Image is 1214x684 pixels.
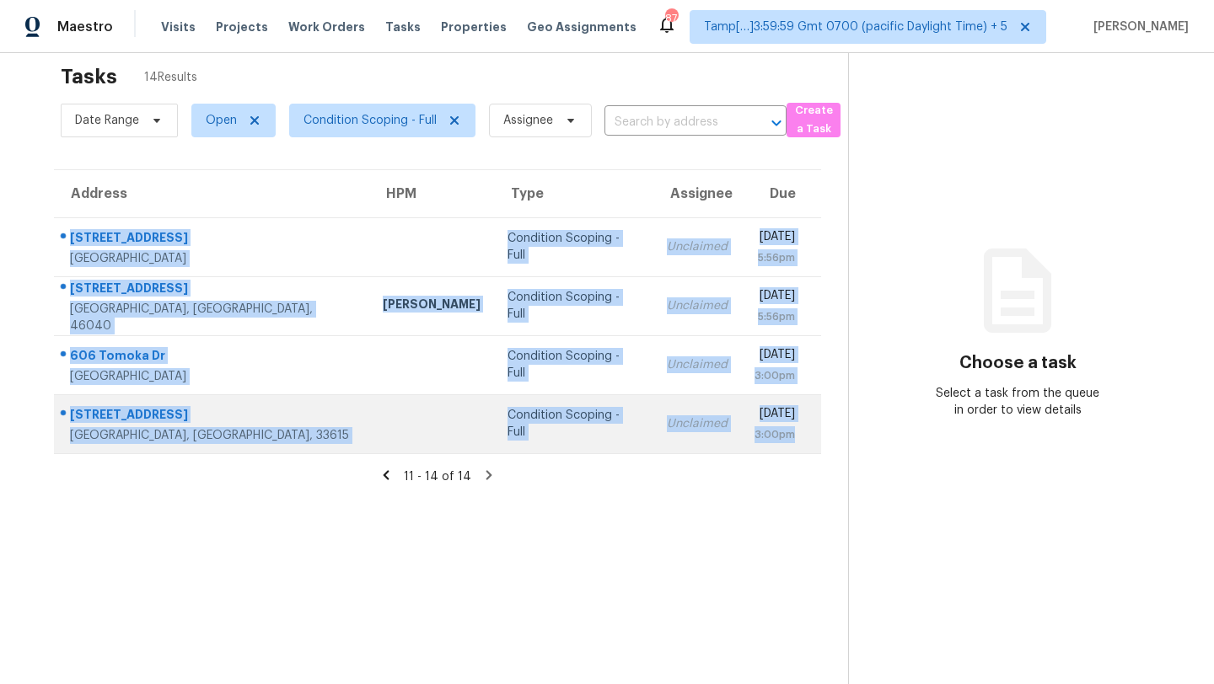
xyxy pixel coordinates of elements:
[494,170,653,217] th: Type
[508,289,640,323] div: Condition Scoping - Full
[755,228,795,249] div: [DATE]
[288,19,365,35] span: Work Orders
[70,280,356,301] div: [STREET_ADDRESS]
[508,230,640,264] div: Condition Scoping - Full
[667,297,728,314] div: Unclaimed
[933,385,1103,419] div: Select a task from the queue in order to view details
[667,238,728,255] div: Unclaimed
[527,19,637,35] span: Geo Assignments
[75,112,139,129] span: Date Range
[787,103,841,137] button: Create a Task
[70,368,356,385] div: [GEOGRAPHIC_DATA]
[667,415,728,432] div: Unclaimed
[57,19,113,35] span: Maestro
[755,367,795,384] div: 3:00pm
[765,111,788,135] button: Open
[755,426,795,443] div: 3:00pm
[795,101,832,140] span: Create a Task
[369,170,494,217] th: HPM
[404,471,471,483] span: 11 - 14 of 14
[70,347,356,368] div: 606 Tomoka Dr
[653,170,741,217] th: Assignee
[704,19,1007,35] span: Tamp[…]3:59:59 Gmt 0700 (pacific Daylight Time) + 5
[755,308,795,325] div: 5:56pm
[755,287,795,308] div: [DATE]
[70,229,356,250] div: [STREET_ADDRESS]
[755,249,795,266] div: 5:56pm
[70,406,356,427] div: [STREET_ADDRESS]
[61,68,117,85] h2: Tasks
[508,348,640,382] div: Condition Scoping - Full
[503,112,553,129] span: Assignee
[206,112,237,129] span: Open
[70,250,356,267] div: [GEOGRAPHIC_DATA]
[383,296,481,317] div: [PERSON_NAME]
[70,427,356,444] div: [GEOGRAPHIC_DATA], [GEOGRAPHIC_DATA], 33615
[741,170,821,217] th: Due
[54,170,369,217] th: Address
[665,10,677,27] div: 87
[667,356,728,373] div: Unclaimed
[144,69,197,86] span: 14 Results
[303,112,437,129] span: Condition Scoping - Full
[70,301,356,334] div: [GEOGRAPHIC_DATA], [GEOGRAPHIC_DATA], 46040
[959,355,1077,371] h3: Choose a task
[604,110,739,136] input: Search by address
[755,405,795,426] div: [DATE]
[385,21,421,33] span: Tasks
[1087,19,1189,35] span: [PERSON_NAME]
[508,407,640,441] div: Condition Scoping - Full
[161,19,196,35] span: Visits
[755,346,795,367] div: [DATE]
[441,19,507,35] span: Properties
[216,19,268,35] span: Projects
